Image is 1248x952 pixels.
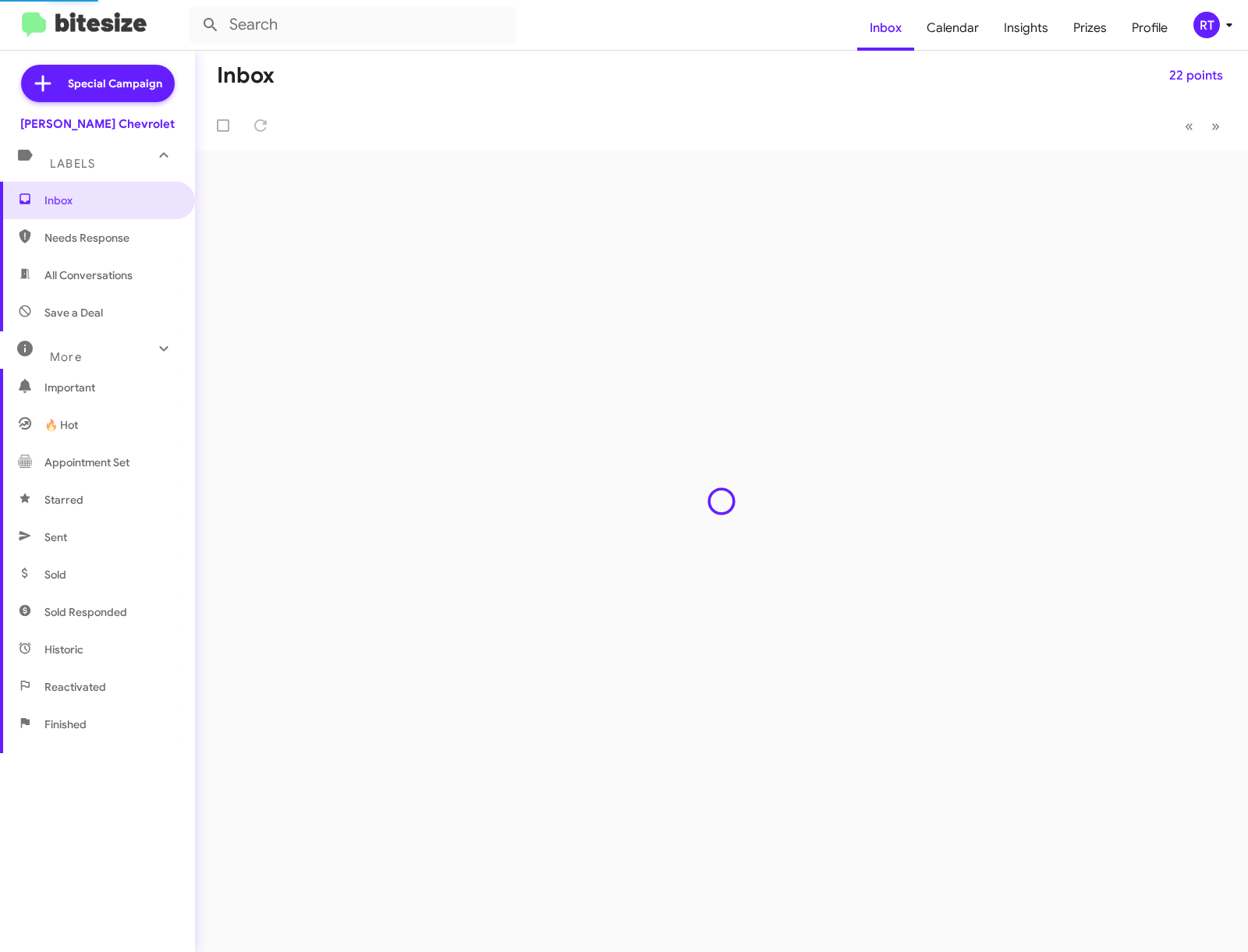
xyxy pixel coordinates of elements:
span: Needs Response [44,230,177,246]
span: Save a Deal [44,305,103,320]
h1: Inbox [217,63,275,88]
nav: Page navigation example [1176,110,1229,142]
span: Sold Responded [44,604,127,620]
a: Profile [1119,5,1180,51]
span: More [50,350,82,364]
span: Labels [50,157,95,171]
button: 22 points [1157,62,1236,90]
span: Special Campaign [68,76,162,91]
span: Inbox [44,193,177,208]
span: Reactivated [44,679,106,695]
span: Starred [44,492,83,508]
span: Important [44,380,177,395]
span: » [1211,116,1220,136]
span: 22 points [1169,62,1223,90]
span: Appointment Set [44,455,129,470]
button: Next [1202,110,1229,142]
span: Sold [44,567,66,582]
span: « [1185,116,1193,136]
a: Special Campaign [21,65,175,102]
a: Prizes [1061,5,1119,51]
a: Inbox [857,5,914,51]
span: Finished [44,717,87,732]
span: Sent [44,529,67,545]
input: Search [189,6,516,44]
span: Historic [44,642,83,657]
span: 🔥 Hot [44,417,78,433]
span: All Conversations [44,267,133,283]
div: [PERSON_NAME] Chevrolet [20,116,175,132]
button: Previous [1175,110,1203,142]
button: RT [1180,12,1231,38]
a: Calendar [914,5,991,51]
div: RT [1193,12,1220,38]
a: Insights [991,5,1061,51]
